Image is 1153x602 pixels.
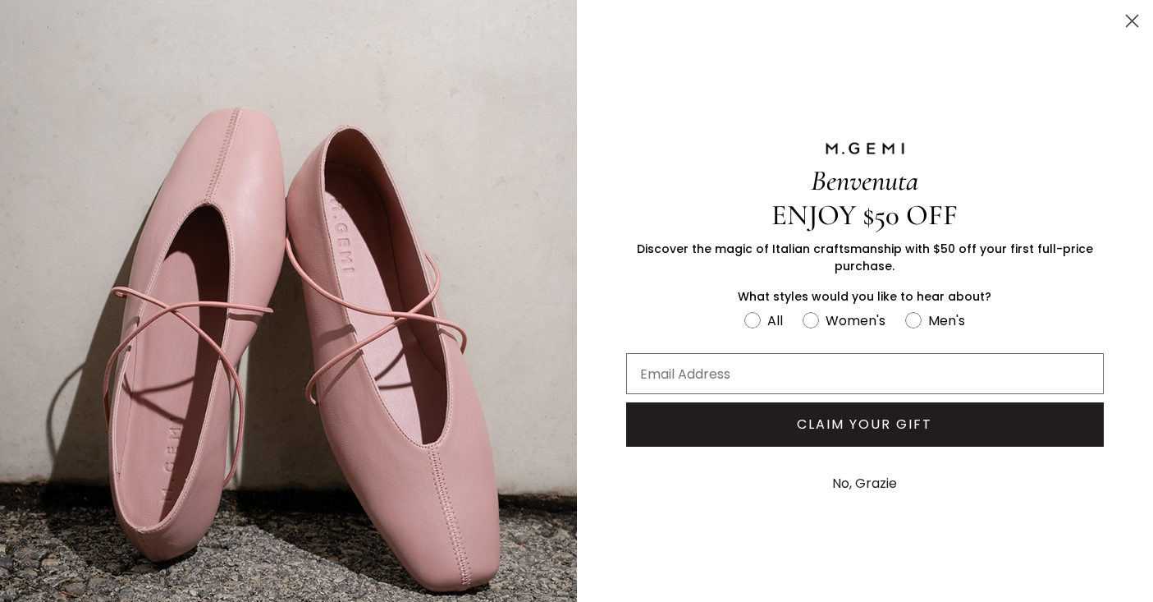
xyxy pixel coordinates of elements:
[738,288,991,305] span: What styles would you like to hear about?
[771,198,958,232] span: ENJOY $50 OFF
[626,402,1105,447] button: CLAIM YOUR GIFT
[767,310,783,331] div: All
[824,463,905,504] button: No, Grazie
[811,163,918,198] span: Benvenuta
[637,241,1093,274] span: Discover the magic of Italian craftsmanship with $50 off your first full-price purchase.
[824,141,906,156] img: M.GEMI
[826,310,885,331] div: Women's
[626,353,1105,394] input: Email Address
[1118,7,1146,35] button: Close dialog
[928,310,965,331] div: Men's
